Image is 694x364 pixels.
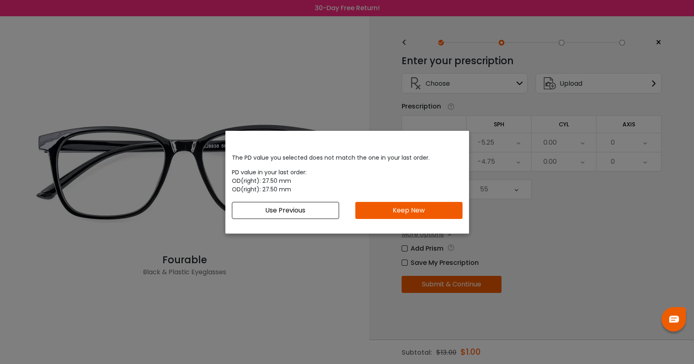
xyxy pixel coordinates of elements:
div: OD(right): 27.50 mm [232,177,463,185]
button: Keep New [355,202,463,219]
img: chat [669,316,679,323]
div: PD value in your last order: [232,168,463,177]
div: OD(right): 27.50 mm [232,185,463,194]
div: The PD value you selected does not match the one in your last order. [232,154,463,194]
